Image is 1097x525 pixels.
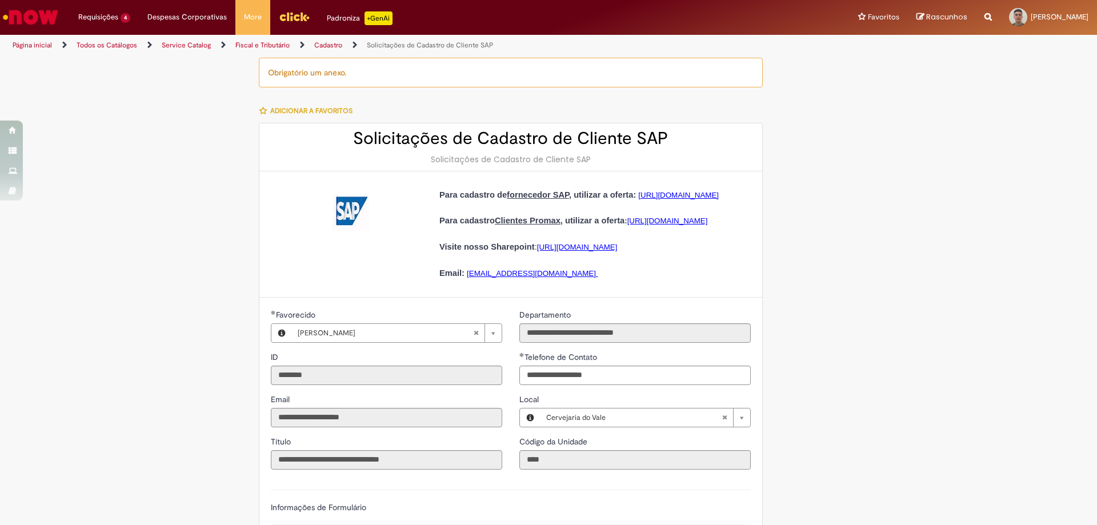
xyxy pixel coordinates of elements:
u: fornecedor SAP [507,190,569,199]
span: [PERSON_NAME] [1031,12,1088,22]
label: Somente leitura - Departamento [519,309,573,320]
span: Para cadastro , utilizar a oferta [439,216,624,225]
label: Somente leitura - Título [271,436,293,447]
abbr: Limpar campo Local [716,408,733,427]
h2: Solicitações de Cadastro de Cliente SAP [271,129,751,148]
span: Necessários - Favorecido [276,310,318,320]
label: Somente leitura - Email [271,394,292,405]
button: Adicionar a Favoritos [259,99,359,123]
a: Cervejaria do ValeLimpar campo Local [541,408,750,427]
span: : [535,242,537,251]
span: Cervejaria do Vale [546,408,722,427]
div: Obrigatório um anexo. [259,58,763,87]
a: [PERSON_NAME]Limpar campo Favorecido [292,324,502,342]
ul: Trilhas de página [9,35,723,56]
a: Página inicial [13,41,52,50]
img: click_logo_yellow_360x200.png [279,8,310,25]
div: Padroniza [327,11,393,25]
div: Solicitações de Cadastro de Cliente SAP [271,154,751,165]
span: Obrigatório Preenchido [271,310,276,315]
span: Despesas Corporativas [147,11,227,23]
button: Local, Visualizar este registro Cervejaria do Vale [520,408,541,427]
a: [URL][DOMAIN_NAME] [638,191,719,199]
a: Service Catalog [162,41,211,50]
img: ServiceNow [1,6,60,29]
label: Informações de Formulário [271,502,366,512]
span: Somente leitura - ID [271,352,281,362]
a: Solicitações de Cadastro de Cliente SAP [367,41,493,50]
a: [URL][DOMAIN_NAME] [537,243,618,251]
span: : [624,217,627,225]
span: Adicionar a Favoritos [270,106,353,115]
span: Para cadastro de , utilizar a oferta: [439,190,636,199]
span: Rascunhos [926,11,967,22]
p: +GenAi [365,11,393,25]
span: [PERSON_NAME] [298,324,473,342]
a: [URL][DOMAIN_NAME] [627,217,708,225]
button: Favorecido, Visualizar este registro Victor Henrique Cardoso Silva [271,324,292,342]
input: Email [271,408,502,427]
input: Título [271,450,502,470]
input: Departamento [519,323,751,343]
a: Rascunhos [916,12,967,23]
span: Requisições [78,11,118,23]
u: Clientes Promax [495,216,560,225]
span: Visite nosso Sharepoint [439,242,535,251]
span: Obrigatório Preenchido [519,352,525,357]
span: Somente leitura - Departamento [519,310,573,320]
img: Solicitações de Cadastro de Cliente SAP [333,194,369,231]
span: Somente leitura - Código da Unidade [519,436,590,447]
abbr: Limpar campo Favorecido [467,324,485,342]
span: Local [519,394,541,404]
span: Email: [439,268,465,278]
a: Todos os Catálogos [77,41,137,50]
a: [EMAIL_ADDRESS][DOMAIN_NAME] [467,269,596,278]
span: 4 [121,13,130,23]
span: Telefone de Contato [525,352,599,362]
a: Fiscal e Tributário [235,41,290,50]
a: Cadastro [314,41,342,50]
input: Telefone de Contato [519,366,751,385]
span: Somente leitura - Título [271,436,293,447]
input: Código da Unidade [519,450,751,470]
input: ID [271,366,502,385]
label: Somente leitura - Código da Unidade [519,436,590,447]
label: Somente leitura - ID [271,351,281,363]
span: Favoritos [868,11,899,23]
span: More [244,11,262,23]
